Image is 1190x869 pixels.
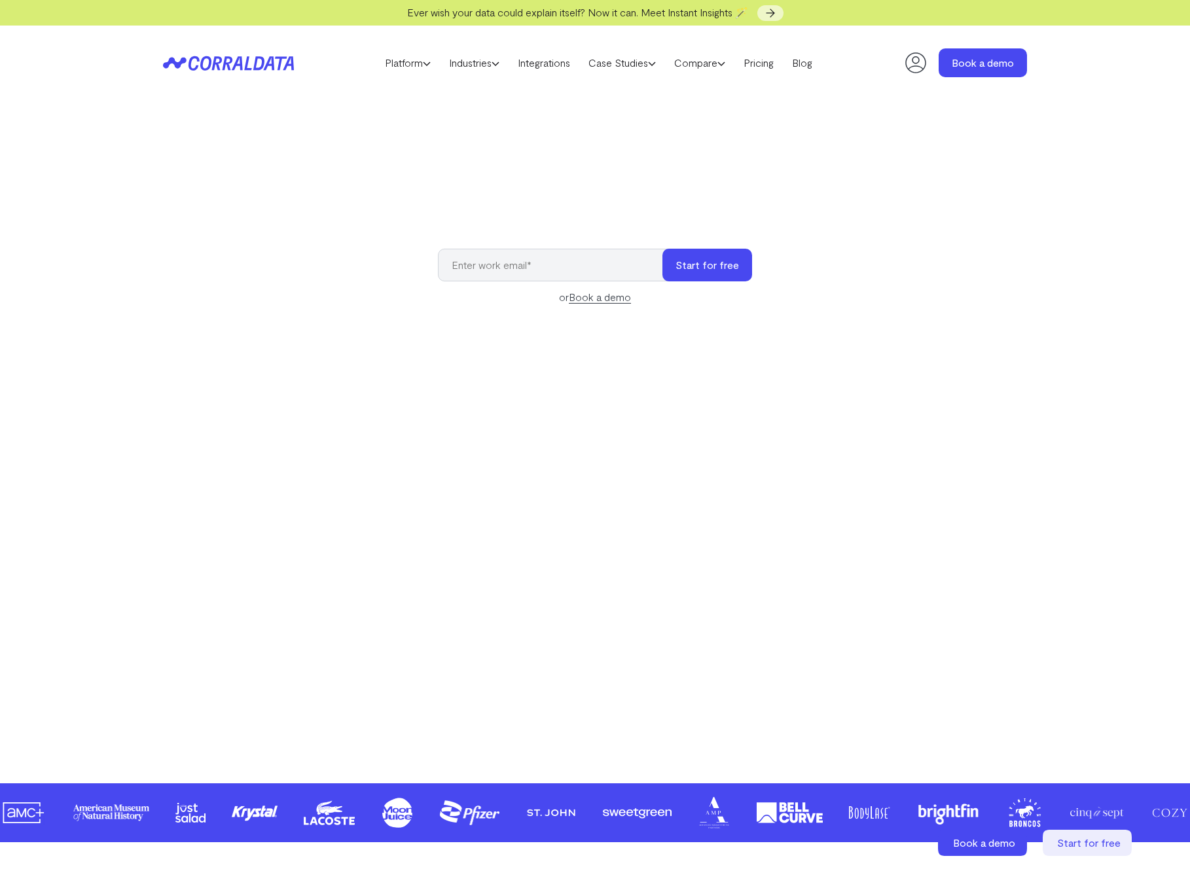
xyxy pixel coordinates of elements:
[938,830,1030,856] a: Book a demo
[662,249,752,281] button: Start for free
[665,53,734,73] a: Compare
[783,53,821,73] a: Blog
[509,53,579,73] a: Integrations
[953,836,1015,849] span: Book a demo
[1043,830,1134,856] a: Start for free
[440,53,509,73] a: Industries
[1057,836,1121,849] span: Start for free
[734,53,783,73] a: Pricing
[579,53,665,73] a: Case Studies
[438,289,752,305] div: or
[569,291,631,304] a: Book a demo
[407,6,748,18] span: Ever wish your data could explain itself? Now it can. Meet Instant Insights 🪄
[438,249,676,281] input: Enter work email*
[376,53,440,73] a: Platform
[939,48,1027,77] a: Book a demo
